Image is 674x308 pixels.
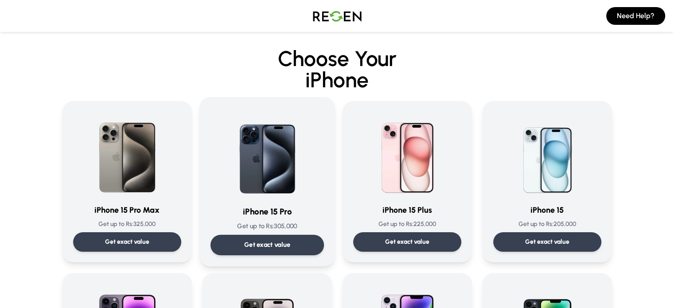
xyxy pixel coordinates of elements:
h3: iPhone 15 Pro Max [73,204,181,216]
p: Get up to Rs: 205,000 [493,220,601,229]
h3: iPhone 15 Pro [210,205,323,218]
img: iPhone 15 Pro Max [85,112,170,197]
img: iPhone 15 [505,112,590,197]
p: Get exact value [105,238,149,246]
h3: iPhone 15 Plus [353,204,461,216]
p: Get exact value [525,238,569,246]
span: Choose Your [278,46,397,71]
p: Get exact value [244,240,290,250]
img: iPhone 15 Plus [365,112,450,197]
button: Need Help? [606,7,665,25]
span: iPhone [62,69,612,90]
p: Get up to Rs: 225,000 [353,220,461,229]
img: Logo [306,4,368,28]
p: Get exact value [385,238,429,246]
h3: iPhone 15 [493,204,601,216]
p: Get up to Rs: 305,000 [210,222,323,231]
p: Get up to Rs: 325,000 [73,220,181,229]
img: iPhone 15 Pro [222,108,312,198]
